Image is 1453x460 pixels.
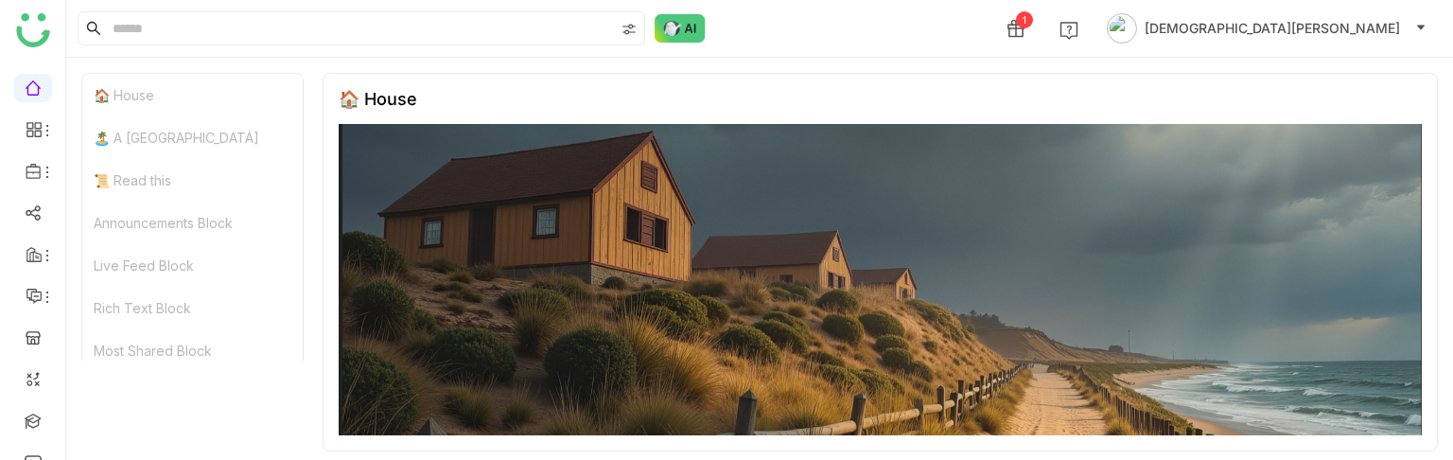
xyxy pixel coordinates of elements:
[1107,13,1137,44] img: avatar
[621,22,637,37] img: search-type.svg
[655,14,706,43] img: ask-buddy-normal.svg
[339,89,417,109] div: 🏠 House
[82,202,303,244] div: Announcements Block
[16,13,50,47] img: logo
[82,329,303,372] div: Most Shared Block
[1059,21,1078,40] img: help.svg
[82,244,303,287] div: Live Feed Block
[1145,18,1400,39] span: [DEMOGRAPHIC_DATA][PERSON_NAME]
[82,74,303,116] div: 🏠 House
[82,116,303,159] div: 🏝️ A [GEOGRAPHIC_DATA]
[1016,11,1033,28] div: 1
[339,124,1422,435] img: 68553b2292361c547d91f02a
[1103,13,1430,44] button: [DEMOGRAPHIC_DATA][PERSON_NAME]
[82,287,303,329] div: Rich Text Block
[82,159,303,202] div: 📜 Read this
